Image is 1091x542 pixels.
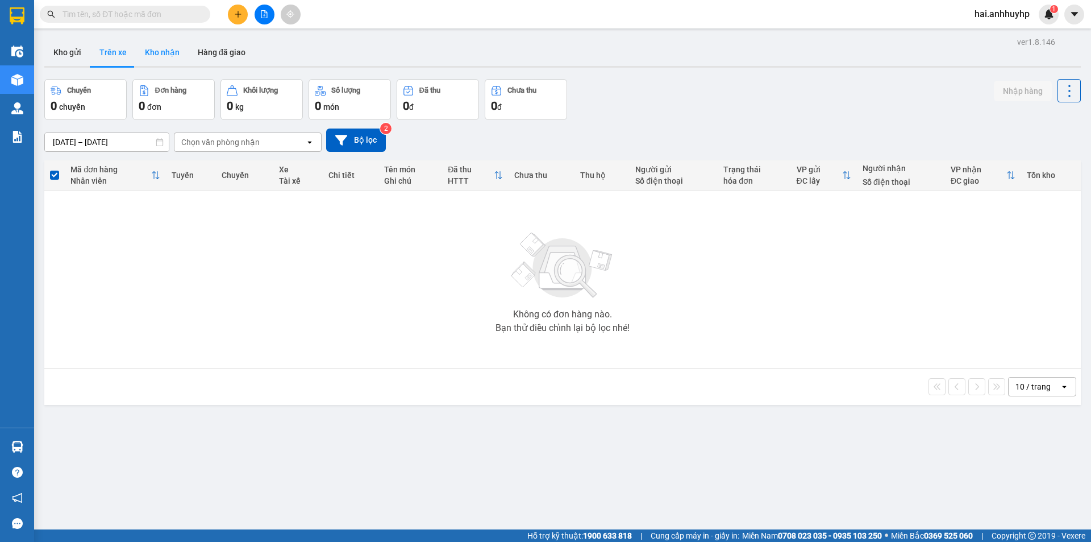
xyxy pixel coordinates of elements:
[891,529,973,542] span: Miền Bắc
[1015,381,1051,392] div: 10 / trang
[513,310,612,319] div: Không có đơn hàng nào.
[723,176,785,185] div: hóa đơn
[12,467,23,478] span: question-circle
[797,165,842,174] div: VP gửi
[640,529,642,542] span: |
[506,226,619,305] img: svg+xml;base64,PHN2ZyBjbGFzcz0ibGlzdC1wbHVnX19zdmciIHhtbG5zPSJodHRwOi8vd3d3LnczLm9yZy8yMDAwL3N2Zy...
[981,529,983,542] span: |
[147,102,161,111] span: đơn
[863,177,939,187] div: Số điện thoại
[70,165,151,174] div: Mã đơn hàng
[507,86,536,94] div: Chưa thu
[583,531,632,540] strong: 1900 633 818
[448,176,494,185] div: HTTT
[885,533,888,538] span: ⚪️
[11,441,23,453] img: warehouse-icon
[235,102,244,111] span: kg
[70,176,151,185] div: Nhân viên
[403,99,409,113] span: 0
[1017,36,1055,48] div: ver 1.8.146
[67,86,91,94] div: Chuyến
[63,8,197,20] input: Tìm tên, số ĐT hoặc mã đơn
[1028,532,1036,540] span: copyright
[279,165,317,174] div: Xe
[514,171,569,180] div: Chưa thu
[797,176,842,185] div: ĐC lấy
[281,5,301,24] button: aim
[305,138,314,147] svg: open
[136,39,189,66] button: Kho nhận
[994,81,1052,101] button: Nhập hàng
[12,493,23,503] span: notification
[189,39,255,66] button: Hàng đã giao
[651,529,739,542] span: Cung cấp máy in - giấy in:
[255,5,274,24] button: file-add
[220,79,303,120] button: Khối lượng0kg
[12,518,23,529] span: message
[11,45,23,57] img: warehouse-icon
[924,531,973,540] strong: 0369 525 060
[397,79,479,120] button: Đã thu0đ
[778,531,882,540] strong: 0708 023 035 - 0935 103 250
[635,165,712,174] div: Người gửi
[326,129,386,152] button: Bộ lọc
[1060,382,1069,391] svg: open
[44,39,90,66] button: Kho gửi
[228,5,248,24] button: plus
[1064,5,1084,24] button: caret-down
[47,10,55,18] span: search
[1050,5,1058,13] sup: 1
[279,176,317,185] div: Tài xế
[863,164,939,173] div: Người nhận
[742,529,882,542] span: Miền Nam
[945,160,1021,191] th: Toggle SortBy
[380,123,392,134] sup: 2
[10,7,24,24] img: logo-vxr
[442,160,509,191] th: Toggle SortBy
[260,10,268,18] span: file-add
[172,171,210,180] div: Tuyến
[181,136,260,148] div: Chọn văn phòng nhận
[44,79,127,120] button: Chuyến0chuyến
[580,171,624,180] div: Thu hộ
[222,171,268,180] div: Chuyến
[448,165,494,174] div: Đã thu
[331,86,360,94] div: Số lượng
[497,102,502,111] span: đ
[11,74,23,86] img: warehouse-icon
[1069,9,1080,19] span: caret-down
[791,160,857,191] th: Toggle SortBy
[315,99,321,113] span: 0
[11,131,23,143] img: solution-icon
[485,79,567,120] button: Chưa thu0đ
[951,165,1006,174] div: VP nhận
[139,99,145,113] span: 0
[491,99,497,113] span: 0
[723,165,785,174] div: Trạng thái
[65,160,165,191] th: Toggle SortBy
[243,86,278,94] div: Khối lượng
[419,86,440,94] div: Đã thu
[1027,171,1075,180] div: Tồn kho
[59,102,85,111] span: chuyến
[11,102,23,114] img: warehouse-icon
[1052,5,1056,13] span: 1
[234,10,242,18] span: plus
[409,102,414,111] span: đ
[635,176,712,185] div: Số điện thoại
[286,10,294,18] span: aim
[309,79,391,120] button: Số lượng0món
[495,324,630,333] div: Bạn thử điều chỉnh lại bộ lọc nhé!
[328,171,373,180] div: Chi tiết
[90,39,136,66] button: Trên xe
[1044,9,1054,19] img: icon-new-feature
[384,165,436,174] div: Tên món
[227,99,233,113] span: 0
[951,176,1006,185] div: ĐC giao
[527,529,632,542] span: Hỗ trợ kỹ thuật:
[51,99,57,113] span: 0
[384,176,436,185] div: Ghi chú
[132,79,215,120] button: Đơn hàng0đơn
[323,102,339,111] span: món
[965,7,1039,21] span: hai.anhhuyhp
